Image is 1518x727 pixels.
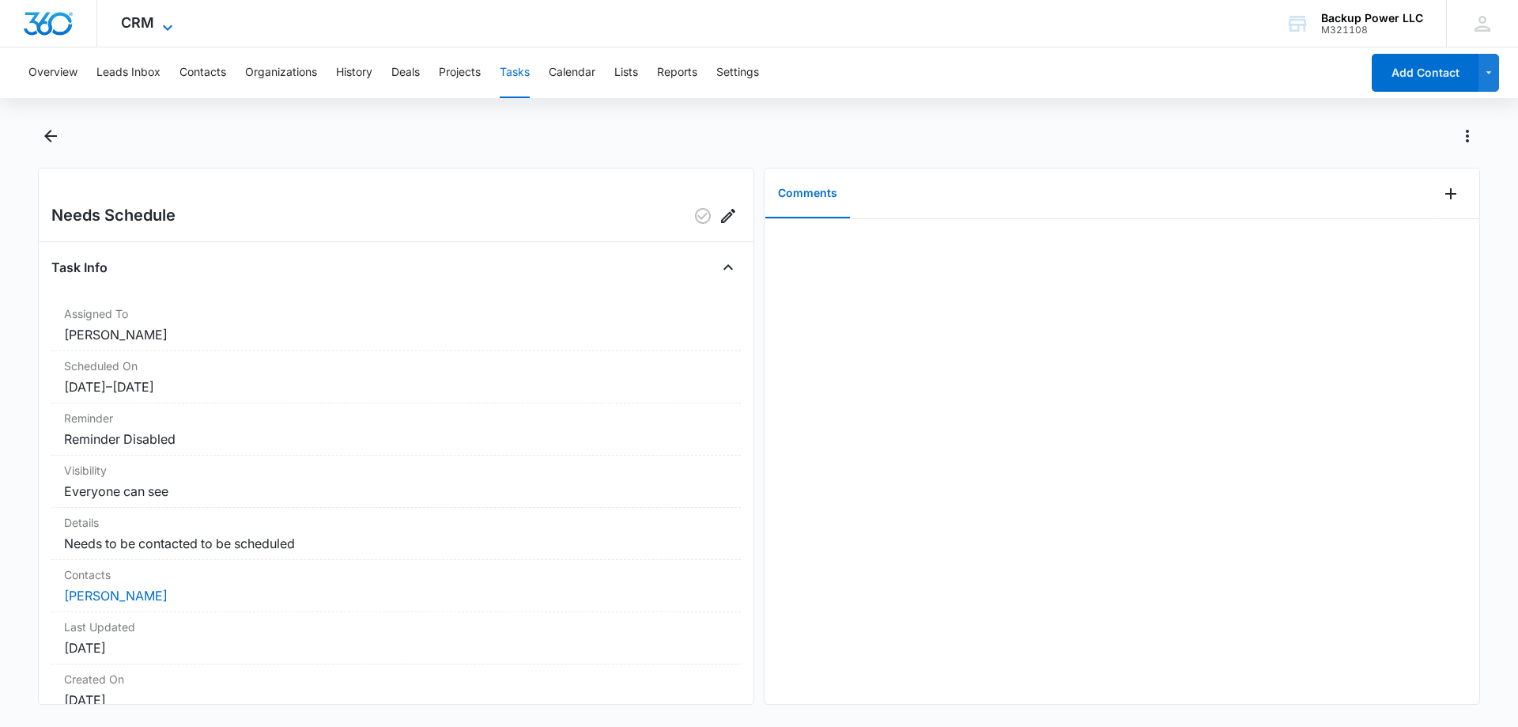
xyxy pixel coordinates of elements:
dt: Reminder [64,410,728,426]
dt: Last Updated [64,619,728,635]
dd: [DATE] [64,638,728,657]
button: Actions [1455,123,1480,149]
div: account name [1321,12,1423,25]
dt: Scheduled On [64,358,728,374]
button: Tasks [500,47,530,98]
div: Assigned To[PERSON_NAME] [51,299,741,351]
div: Last Updated[DATE] [51,612,741,665]
dd: [DATE] – [DATE] [64,377,728,396]
button: History [336,47,372,98]
dt: Created On [64,671,728,687]
button: Deals [391,47,420,98]
button: Projects [439,47,481,98]
dt: Contacts [64,566,728,583]
div: account id [1321,25,1423,36]
button: Close [716,255,741,280]
a: [PERSON_NAME] [64,588,168,604]
button: Organizations [245,47,317,98]
dd: Everyone can see [64,482,728,501]
dd: [PERSON_NAME] [64,325,728,344]
dd: [DATE] [64,691,728,710]
button: Settings [716,47,759,98]
dt: Details [64,514,728,531]
button: Calendar [549,47,595,98]
div: DetailsNeeds to be contacted to be scheduled [51,508,741,560]
dt: Assigned To [64,305,728,322]
dd: Reminder Disabled [64,430,728,449]
button: Lists [614,47,638,98]
button: Back [38,123,62,149]
h4: Task Info [51,258,108,277]
button: Add Comment [1438,181,1463,206]
div: VisibilityEveryone can see [51,456,741,508]
div: Created On[DATE] [51,665,741,717]
div: Scheduled On[DATE]–[DATE] [51,351,741,403]
button: Edit [716,203,741,229]
dd: Needs to be contacted to be scheduled [64,534,728,553]
dt: Visibility [64,462,728,479]
button: Overview [28,47,77,98]
button: Comments [765,169,850,218]
h2: Needs Schedule [51,203,176,229]
button: Contacts [179,47,226,98]
div: Contacts[PERSON_NAME] [51,560,741,612]
span: CRM [121,14,154,31]
button: Leads Inbox [96,47,160,98]
button: Add Contact [1372,54,1478,92]
button: Reports [657,47,697,98]
div: ReminderReminder Disabled [51,403,741,456]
